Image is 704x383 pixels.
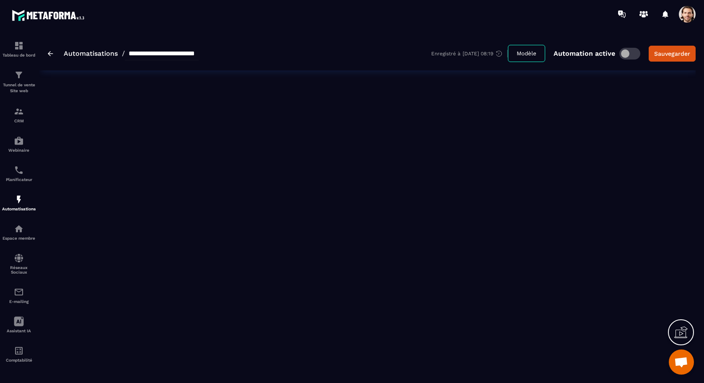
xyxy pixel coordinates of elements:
a: accountantaccountantComptabilité [2,339,36,369]
a: social-networksocial-networkRéseaux Sociaux [2,247,36,281]
img: logo [12,8,87,23]
button: Sauvegarder [649,46,696,62]
p: Espace membre [2,236,36,241]
a: automationsautomationsAutomatisations [2,188,36,217]
p: Tunnel de vente Site web [2,82,36,94]
p: Automatisations [2,207,36,211]
a: schedulerschedulerPlanificateur [2,159,36,188]
button: Modèle [508,45,545,62]
div: Sauvegarder [654,49,690,58]
a: formationformationCRM [2,100,36,129]
p: E-mailing [2,299,36,304]
p: Planificateur [2,177,36,182]
img: automations [14,224,24,234]
a: formationformationTunnel de vente Site web [2,64,36,100]
img: formation [14,70,24,80]
p: CRM [2,119,36,123]
img: arrow [48,51,53,56]
p: Tableau de bord [2,53,36,57]
p: Automation active [554,49,615,57]
a: automationsautomationsWebinaire [2,129,36,159]
img: social-network [14,253,24,263]
p: Webinaire [2,148,36,153]
a: automationsautomationsEspace membre [2,217,36,247]
p: Réseaux Sociaux [2,265,36,274]
img: automations [14,136,24,146]
p: Comptabilité [2,358,36,362]
div: Ouvrir le chat [669,349,694,375]
div: Enregistré à [431,50,508,57]
img: email [14,287,24,297]
a: formationformationTableau de bord [2,34,36,64]
img: formation [14,41,24,51]
img: scheduler [14,165,24,175]
a: emailemailE-mailing [2,281,36,310]
img: automations [14,194,24,204]
p: [DATE] 08:19 [463,51,493,57]
span: / [122,49,125,57]
img: formation [14,106,24,116]
a: Automatisations [64,49,118,57]
p: Assistant IA [2,329,36,333]
img: accountant [14,346,24,356]
a: Assistant IA [2,310,36,339]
